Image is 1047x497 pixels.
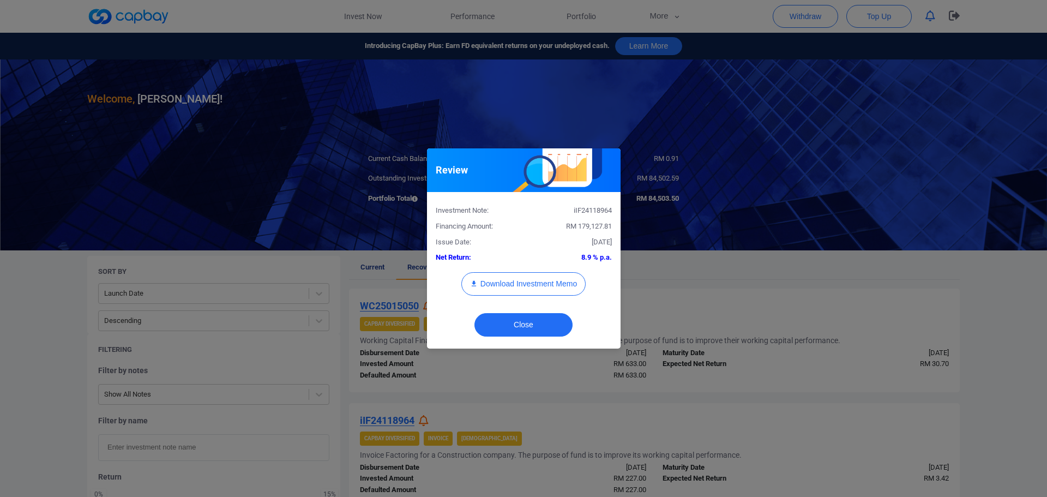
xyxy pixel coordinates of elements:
div: 8.9 % p.a. [523,252,620,264]
div: iIF24118964 [523,205,620,217]
div: Financing Amount: [428,221,524,232]
span: RM 179,127.81 [566,222,612,230]
button: Download Investment Memo [461,272,586,296]
h5: Review [436,164,468,177]
div: [DATE] [523,237,620,248]
div: Issue Date: [428,237,524,248]
div: Net Return: [428,252,524,264]
div: Investment Note: [428,205,524,217]
button: Close [474,313,573,337]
